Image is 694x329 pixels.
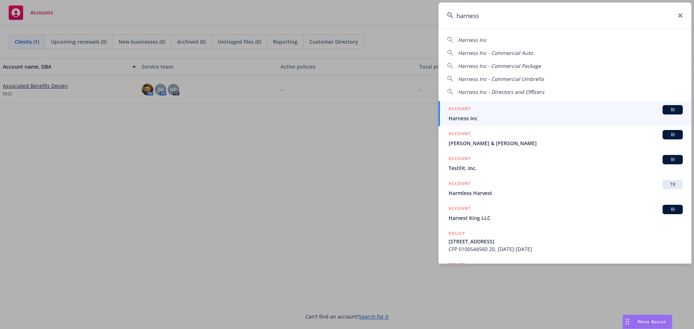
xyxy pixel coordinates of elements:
[438,151,691,176] a: ACCOUNTBITestFit, Inc.
[458,62,541,69] span: Harness Inc - Commercial Package
[438,176,691,201] a: ACCOUNTTRHarmless Harvest
[449,238,683,245] span: [STREET_ADDRESS]
[449,164,683,172] span: TestFit, Inc.
[449,261,465,268] h5: POLICY
[665,181,680,188] span: TR
[438,126,691,151] a: ACCOUNTBI[PERSON_NAME] & [PERSON_NAME]
[449,189,683,197] span: Harmless Harvest
[449,155,471,164] h5: ACCOUNT
[623,315,632,329] div: Drag to move
[665,206,680,213] span: BI
[449,245,683,253] span: CFP 0100544560 20, [DATE]-[DATE]
[458,88,544,95] span: Harness Inc - Directors and Officers
[438,201,691,226] a: ACCOUNTBIHarvest King LLC
[438,257,691,288] a: POLICY
[449,180,471,189] h5: ACCOUNT
[449,105,471,114] h5: ACCOUNT
[622,315,672,329] button: Nova Assist
[458,36,487,43] span: Harness Inc
[438,101,691,126] a: ACCOUNTBIHarness Inc
[458,75,544,82] span: Harness Inc - Commercial Umbrella
[449,130,471,139] h5: ACCOUNT
[458,49,533,56] span: Harness Inc - Commercial Auto
[638,319,666,325] span: Nova Assist
[449,230,465,237] h5: POLICY
[665,131,680,138] span: BI
[449,214,683,222] span: Harvest King LLC
[438,226,691,257] a: POLICY[STREET_ADDRESS]CFP 0100544560 20, [DATE]-[DATE]
[665,156,680,163] span: BI
[449,139,683,147] span: [PERSON_NAME] & [PERSON_NAME]
[449,205,471,213] h5: ACCOUNT
[438,3,691,29] input: Search...
[665,107,680,113] span: BI
[449,114,683,122] span: Harness Inc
